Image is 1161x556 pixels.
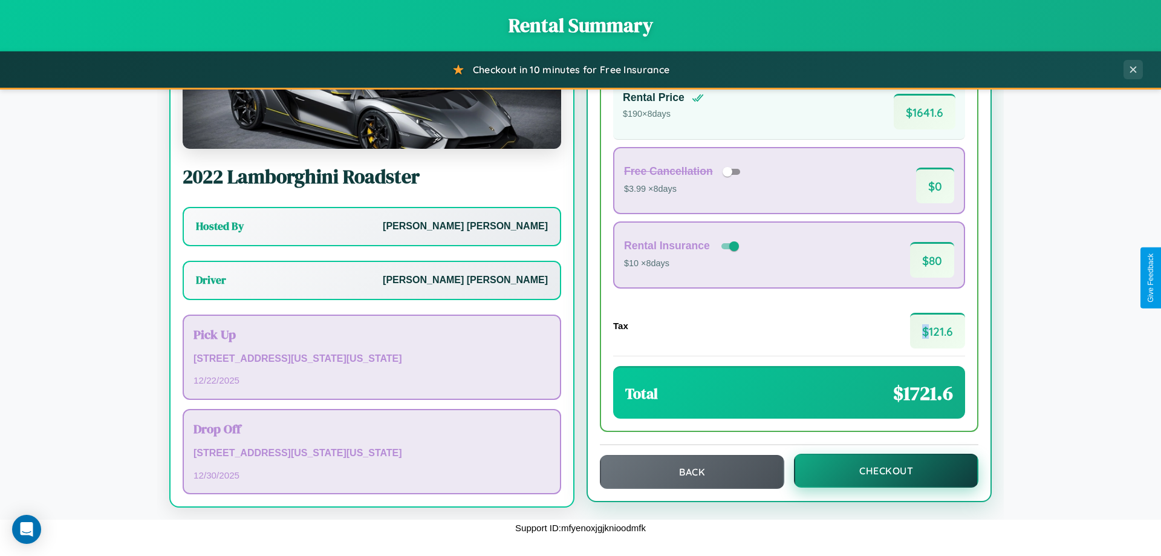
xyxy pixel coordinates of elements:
[193,325,550,343] h3: Pick Up
[894,94,955,129] span: $ 1641.6
[183,163,561,190] h2: 2022 Lamborghini Roadster
[613,321,628,331] h4: Tax
[910,313,965,348] span: $ 121.6
[383,218,548,235] p: [PERSON_NAME] [PERSON_NAME]
[893,380,953,407] span: $ 1721.6
[624,165,713,178] h4: Free Cancellation
[473,64,669,76] span: Checkout in 10 minutes for Free Insurance
[624,240,710,252] h4: Rental Insurance
[910,242,954,278] span: $ 80
[193,350,550,368] p: [STREET_ADDRESS][US_STATE][US_STATE]
[383,272,548,289] p: [PERSON_NAME] [PERSON_NAME]
[916,168,954,203] span: $ 0
[623,106,704,122] p: $ 190 × 8 days
[600,455,784,489] button: Back
[1146,253,1155,303] div: Give Feedback
[193,467,550,483] p: 12 / 30 / 2025
[794,454,978,488] button: Checkout
[12,515,41,544] div: Open Intercom Messenger
[12,12,1149,39] h1: Rental Summary
[624,256,741,272] p: $10 × 8 days
[625,384,658,404] h3: Total
[196,273,226,287] h3: Driver
[193,372,550,388] p: 12 / 22 / 2025
[623,91,685,104] h4: Rental Price
[193,445,550,462] p: [STREET_ADDRESS][US_STATE][US_STATE]
[515,520,646,536] p: Support ID: mfyenoxjgjknioodmfk
[196,219,244,234] h3: Hosted By
[193,420,550,437] h3: Drop Off
[624,182,744,197] p: $3.99 × 8 days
